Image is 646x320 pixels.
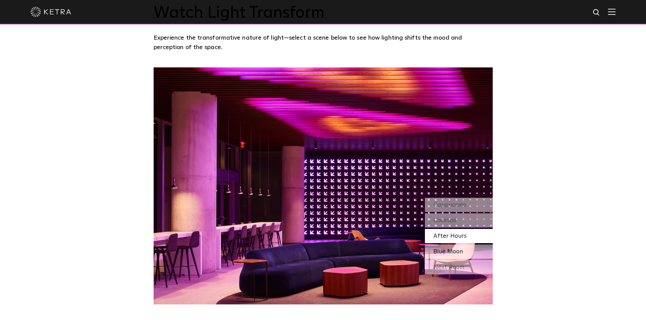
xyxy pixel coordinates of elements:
span: Blue Moon [433,249,463,255]
p: Experience the transformative nature of light—select a scene below to see how lighting shifts the... [154,33,489,52]
img: search icon [592,8,601,17]
div: Next Room [425,260,493,274]
img: ketra-logo-2019-white [31,7,71,17]
img: SS_SXSW_Desktop_Pink [154,67,493,304]
span: After Hours [433,233,467,239]
img: Hamburger%20Nav.svg [608,8,615,15]
span: Cocktail [433,217,456,223]
span: Cappuccino [433,202,466,208]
